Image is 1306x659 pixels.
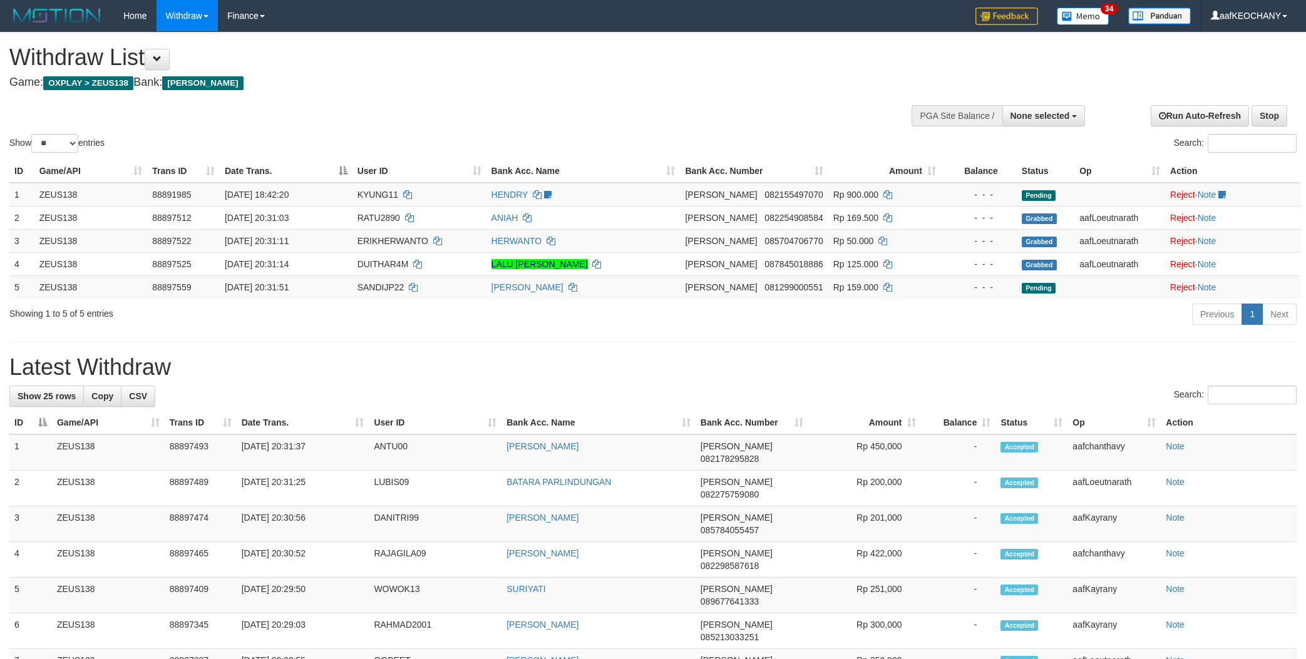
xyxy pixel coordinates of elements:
[696,411,808,434] th: Bank Acc. Number: activate to sort column ascending
[369,578,501,613] td: WOWOK13
[147,160,220,183] th: Trans ID: activate to sort column ascending
[833,236,874,246] span: Rp 50.000
[491,213,518,223] a: ANIAH
[18,391,76,401] span: Show 25 rows
[1002,105,1086,126] button: None selected
[1192,304,1242,325] a: Previous
[701,454,759,464] span: Copy 082178295828 to clipboard
[808,613,921,649] td: Rp 300,000
[369,411,501,434] th: User ID: activate to sort column ascending
[491,236,542,246] a: HERWANTO
[1165,160,1300,183] th: Action
[1067,434,1161,471] td: aafchanthavy
[237,578,369,613] td: [DATE] 20:29:50
[921,411,996,434] th: Balance: activate to sort column ascending
[1208,134,1297,153] input: Search:
[225,213,289,223] span: [DATE] 20:31:03
[34,183,148,207] td: ZEUS138
[1198,236,1216,246] a: Note
[369,434,501,471] td: ANTU00
[1022,213,1057,224] span: Grabbed
[1170,190,1195,200] a: Reject
[225,282,289,292] span: [DATE] 20:31:51
[1074,206,1165,229] td: aafLoeutnarath
[1000,478,1038,488] span: Accepted
[52,542,165,578] td: ZEUS138
[9,134,105,153] label: Show entries
[995,411,1067,434] th: Status: activate to sort column ascending
[1010,111,1070,121] span: None selected
[680,160,828,183] th: Bank Acc. Number: activate to sort column ascending
[1022,283,1056,294] span: Pending
[152,190,191,200] span: 88891985
[9,183,34,207] td: 1
[764,236,823,246] span: Copy 085704706770 to clipboard
[506,548,578,558] a: [PERSON_NAME]
[237,542,369,578] td: [DATE] 20:30:52
[1074,252,1165,275] td: aafLoeutnarath
[1170,259,1195,269] a: Reject
[237,434,369,471] td: [DATE] 20:31:37
[165,411,237,434] th: Trans ID: activate to sort column ascending
[808,411,921,434] th: Amount: activate to sort column ascending
[34,160,148,183] th: Game/API: activate to sort column ascending
[9,613,52,649] td: 6
[701,441,773,451] span: [PERSON_NAME]
[1166,620,1185,630] a: Note
[1067,471,1161,506] td: aafLoeutnarath
[701,561,759,571] span: Copy 082298587618 to clipboard
[152,213,191,223] span: 88897512
[165,434,237,471] td: 88897493
[1022,237,1057,247] span: Grabbed
[1067,578,1161,613] td: aafKayrany
[506,620,578,630] a: [PERSON_NAME]
[912,105,1002,126] div: PGA Site Balance /
[701,596,759,606] span: Copy 089677641333 to clipboard
[946,281,1012,294] div: - - -
[225,236,289,246] span: [DATE] 20:31:11
[121,386,155,407] a: CSV
[1174,134,1297,153] label: Search:
[1074,160,1165,183] th: Op: activate to sort column ascending
[369,506,501,542] td: DANITRI99
[9,355,1297,380] h1: Latest Withdraw
[764,259,823,269] span: Copy 087845018886 to clipboard
[685,190,757,200] span: [PERSON_NAME]
[1067,411,1161,434] th: Op: activate to sort column ascending
[491,282,563,292] a: [PERSON_NAME]
[9,411,52,434] th: ID: activate to sort column descending
[833,213,878,223] span: Rp 169.500
[941,160,1017,183] th: Balance
[9,160,34,183] th: ID
[225,190,289,200] span: [DATE] 18:42:20
[237,506,369,542] td: [DATE] 20:30:56
[808,434,921,471] td: Rp 450,000
[225,259,289,269] span: [DATE] 20:31:14
[9,302,535,320] div: Showing 1 to 5 of 5 entries
[1000,585,1038,595] span: Accepted
[486,160,681,183] th: Bank Acc. Name: activate to sort column ascending
[357,259,409,269] span: DUITHAR4M
[506,513,578,523] a: [PERSON_NAME]
[9,434,52,471] td: 1
[921,542,996,578] td: -
[833,190,878,200] span: Rp 900.000
[165,506,237,542] td: 88897474
[9,45,858,70] h1: Withdraw List
[34,252,148,275] td: ZEUS138
[701,584,773,594] span: [PERSON_NAME]
[701,513,773,523] span: [PERSON_NAME]
[921,578,996,613] td: -
[1165,229,1300,252] td: ·
[83,386,121,407] a: Copy
[1017,160,1074,183] th: Status
[52,471,165,506] td: ZEUS138
[369,613,501,649] td: RAHMAD2001
[828,160,941,183] th: Amount: activate to sort column ascending
[165,578,237,613] td: 88897409
[52,411,165,434] th: Game/API: activate to sort column ascending
[9,6,105,25] img: MOTION_logo.png
[52,434,165,471] td: ZEUS138
[31,134,78,153] select: Showentries
[946,258,1012,270] div: - - -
